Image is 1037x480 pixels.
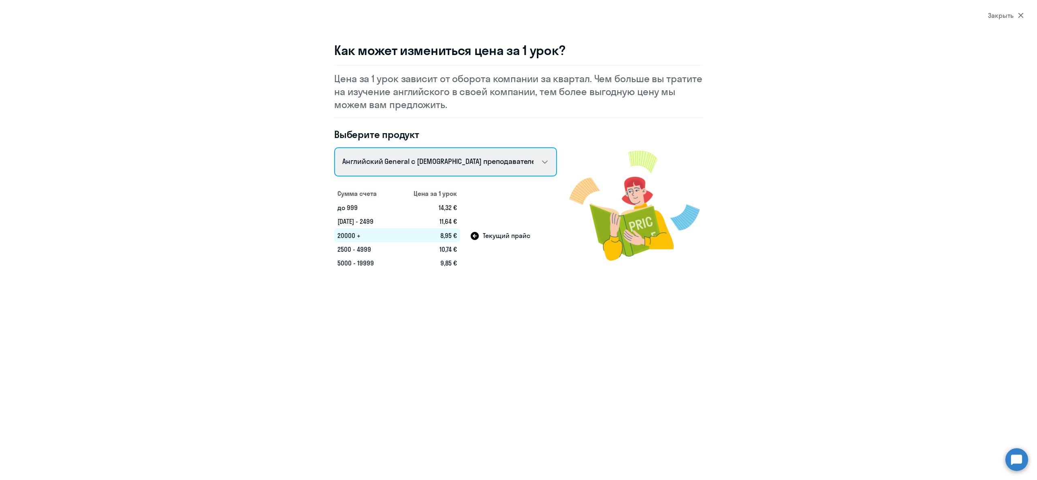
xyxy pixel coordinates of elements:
h3: Как может измениться цена за 1 урок? [334,42,703,58]
th: Цена за 1 урок [395,186,460,201]
td: [DATE] - 2499 [334,215,395,228]
h4: Выберите продукт [334,128,557,141]
td: 11,64 € [395,215,460,228]
td: 5000 - 19999 [334,256,395,270]
td: 8,95 € [395,228,460,242]
div: Закрыть [988,11,1024,20]
td: Текущий прайс [460,228,557,242]
td: 2500 - 4999 [334,242,395,256]
th: Сумма счета [334,186,395,201]
td: 10,74 € [395,242,460,256]
p: Цена за 1 урок зависит от оборота компании за квартал. Чем больше вы тратите на изучение английск... [334,72,703,111]
img: modal-image.png [569,141,703,270]
td: 14,32 € [395,201,460,215]
td: до 999 [334,201,395,215]
td: 20000 + [334,228,395,242]
td: 9,85 € [395,256,460,270]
